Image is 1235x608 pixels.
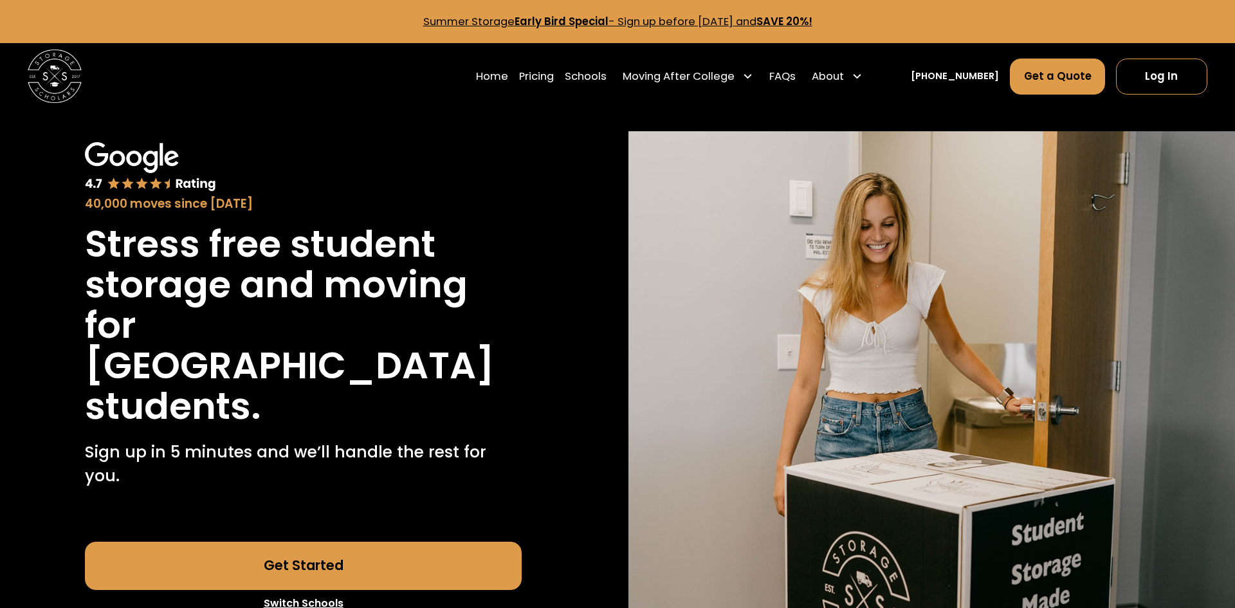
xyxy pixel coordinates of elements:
strong: SAVE 20%! [756,14,812,29]
strong: Early Bird Special [515,14,608,29]
a: Pricing [519,58,554,95]
h1: [GEOGRAPHIC_DATA] [85,345,495,386]
div: 40,000 moves since [DATE] [85,195,522,213]
a: Home [476,58,508,95]
a: FAQs [769,58,796,95]
div: Moving After College [623,68,735,84]
div: About [807,58,868,95]
a: Summer StorageEarly Bird Special- Sign up before [DATE] andSAVE 20%! [423,14,812,29]
h1: Stress free student storage and moving for [85,224,522,345]
h1: students. [85,386,261,427]
a: Get a Quote [1010,59,1106,95]
a: Get Started [85,542,522,590]
div: Moving After College [617,58,758,95]
a: [PHONE_NUMBER] [911,69,999,84]
a: Schools [565,58,607,95]
div: About [812,68,844,84]
a: Log In [1116,59,1207,95]
img: Google 4.7 star rating [85,142,216,192]
img: Storage Scholars main logo [28,50,81,103]
p: Sign up in 5 minutes and we’ll handle the rest for you. [85,440,522,488]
